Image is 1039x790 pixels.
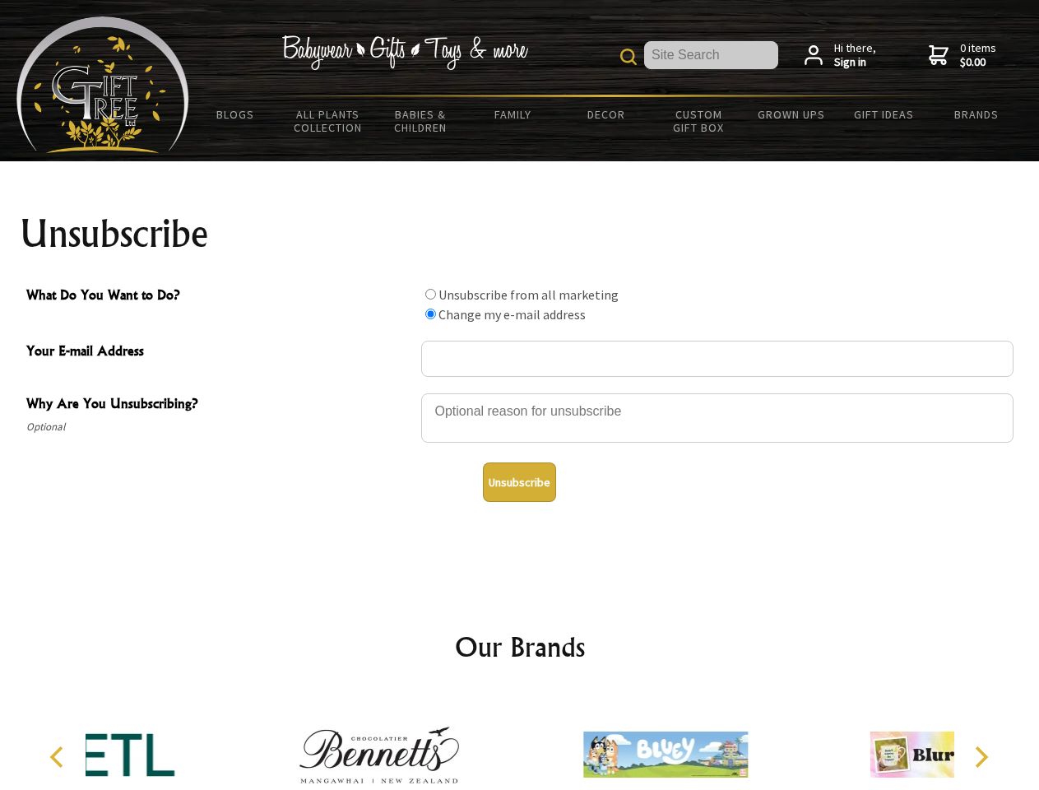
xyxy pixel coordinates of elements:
[620,49,637,65] img: product search
[26,341,413,365] span: Your E-mail Address
[467,97,560,132] a: Family
[834,55,876,70] strong: Sign in
[744,97,837,132] a: Grown Ups
[281,35,528,70] img: Babywear - Gifts - Toys & more
[421,393,1013,443] textarea: Why Are You Unsubscribing?
[930,97,1023,132] a: Brands
[559,97,652,132] a: Decor
[421,341,1013,377] input: Your E-mail Address
[20,214,1020,253] h1: Unsubscribe
[960,55,996,70] strong: $0.00
[374,97,467,145] a: Babies & Children
[425,309,436,319] input: What Do You Want to Do?
[26,285,413,309] span: What Do You Want to Do?
[189,97,282,132] a: BLOGS
[438,306,586,323] label: Change my e-mail address
[26,393,413,417] span: Why Are You Unsubscribing?
[962,739,999,775] button: Next
[26,417,413,437] span: Optional
[41,739,77,775] button: Previous
[805,41,876,70] a: Hi there,Sign in
[960,40,996,70] span: 0 items
[483,462,556,502] button: Unsubscribe
[837,97,930,132] a: Gift Ideas
[652,97,745,145] a: Custom Gift Box
[282,97,375,145] a: All Plants Collection
[16,16,189,153] img: Babyware - Gifts - Toys and more...
[33,627,1007,667] h2: Our Brands
[644,41,778,69] input: Site Search
[438,286,619,303] label: Unsubscribe from all marketing
[425,289,436,300] input: What Do You Want to Do?
[929,41,996,70] a: 0 items$0.00
[834,41,876,70] span: Hi there,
